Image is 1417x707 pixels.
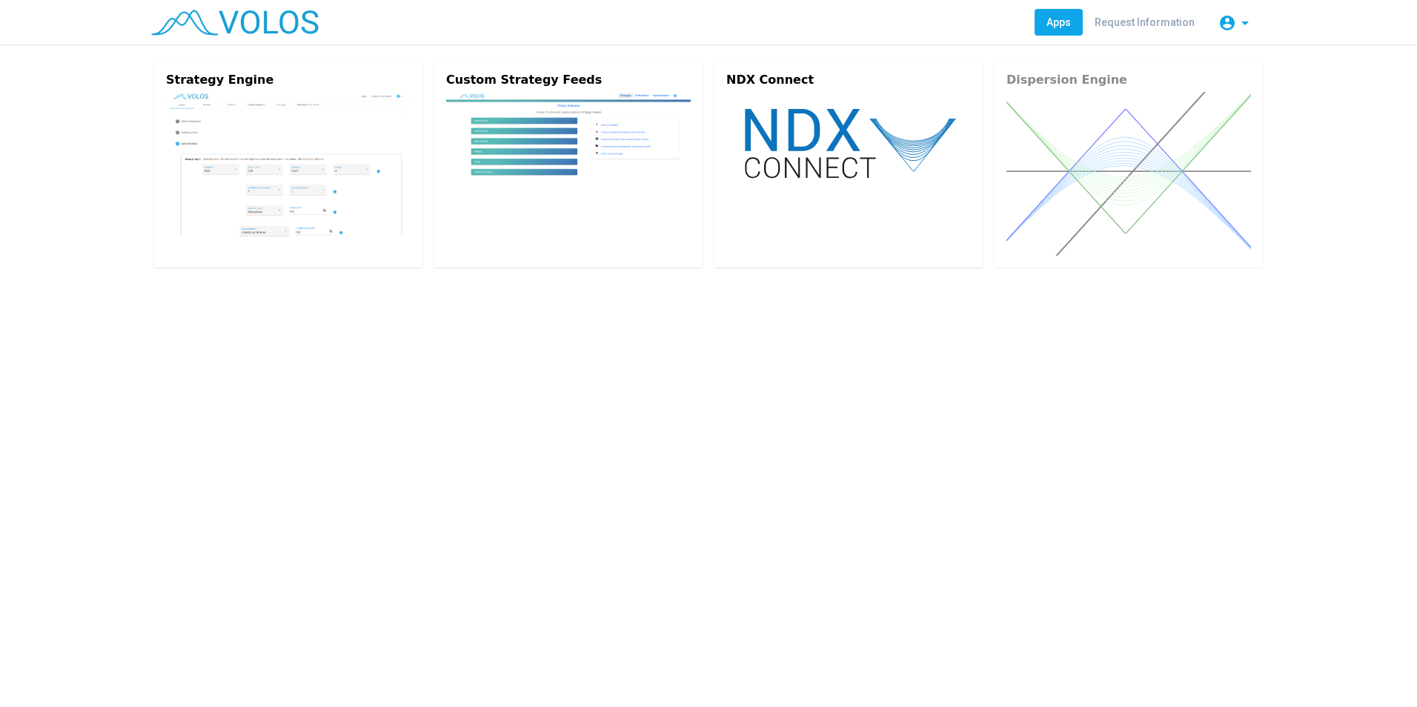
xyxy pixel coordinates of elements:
span: Request Information [1095,16,1195,28]
div: NDX Connect [726,71,971,89]
a: Request Information [1083,9,1207,36]
img: dispersion.svg [1006,92,1251,256]
div: Dispersion Engine [1006,71,1251,89]
img: custom.png [446,92,691,208]
mat-icon: arrow_drop_down [1236,14,1254,32]
img: strategy-engine.png [166,92,411,236]
a: Apps [1035,9,1083,36]
div: Strategy Engine [166,71,411,89]
span: Apps [1046,16,1071,28]
mat-icon: account_circle [1218,14,1236,32]
img: ndx-connect.svg [726,92,971,193]
div: Custom Strategy Feeds [446,71,691,89]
